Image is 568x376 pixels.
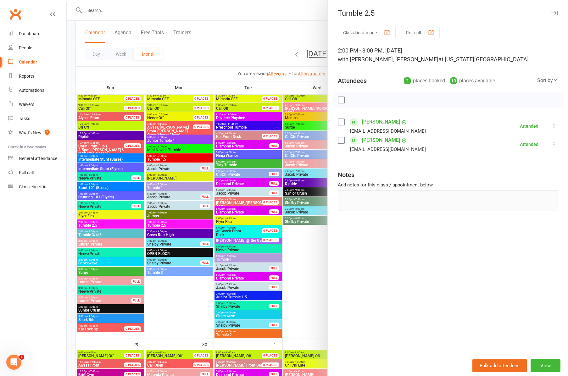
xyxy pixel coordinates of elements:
[19,355,24,360] span: 1
[19,31,41,36] div: Dashboard
[19,88,44,93] div: Automations
[338,181,558,189] div: Add notes for this class / appointment below
[537,76,558,85] div: Sort by
[472,359,527,372] button: Bulk add attendees
[8,180,66,194] a: Class kiosk mode
[338,56,438,63] span: with [PERSON_NAME], [PERSON_NAME]
[362,135,400,145] a: [PERSON_NAME]
[19,74,34,79] div: Reports
[362,117,400,127] a: [PERSON_NAME]
[19,156,57,161] div: General attendance
[350,127,426,135] div: [EMAIL_ADDRESS][DOMAIN_NAME]
[45,130,50,135] span: 1
[19,116,30,121] div: Tasks
[450,76,495,85] div: places available
[19,45,32,50] div: People
[8,152,66,166] a: General attendance kiosk mode
[350,145,426,153] div: [EMAIL_ADDRESS][DOMAIN_NAME]
[8,97,66,112] a: Waivers
[8,166,66,180] a: Roll call
[404,77,411,84] div: 2
[8,27,66,41] a: Dashboard
[8,83,66,97] a: Automations
[520,124,538,128] div: Attended
[19,184,47,189] div: Class check-in
[19,59,37,64] div: Calendar
[8,112,66,126] a: Tasks
[338,170,354,179] div: Notes
[19,130,42,135] div: What's New
[531,359,560,372] button: View
[401,27,440,38] button: Roll call
[19,102,34,107] div: Waivers
[328,9,568,18] div: Tumble 2.5
[450,77,457,84] div: 10
[338,76,367,85] div: Attendees
[338,46,558,64] div: 2:00 PM - 3:00 PM, [DATE]
[8,6,23,22] a: Clubworx
[404,76,445,85] div: places booked
[520,142,538,147] div: Attended
[19,170,34,175] div: Roll call
[438,56,529,63] span: at [US_STATE][GEOGRAPHIC_DATA]
[8,41,66,55] a: People
[338,27,396,38] button: Class kiosk mode
[8,69,66,83] a: Reports
[8,126,66,140] a: What's New1
[6,355,21,370] iframe: Intercom live chat
[8,55,66,69] a: Calendar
